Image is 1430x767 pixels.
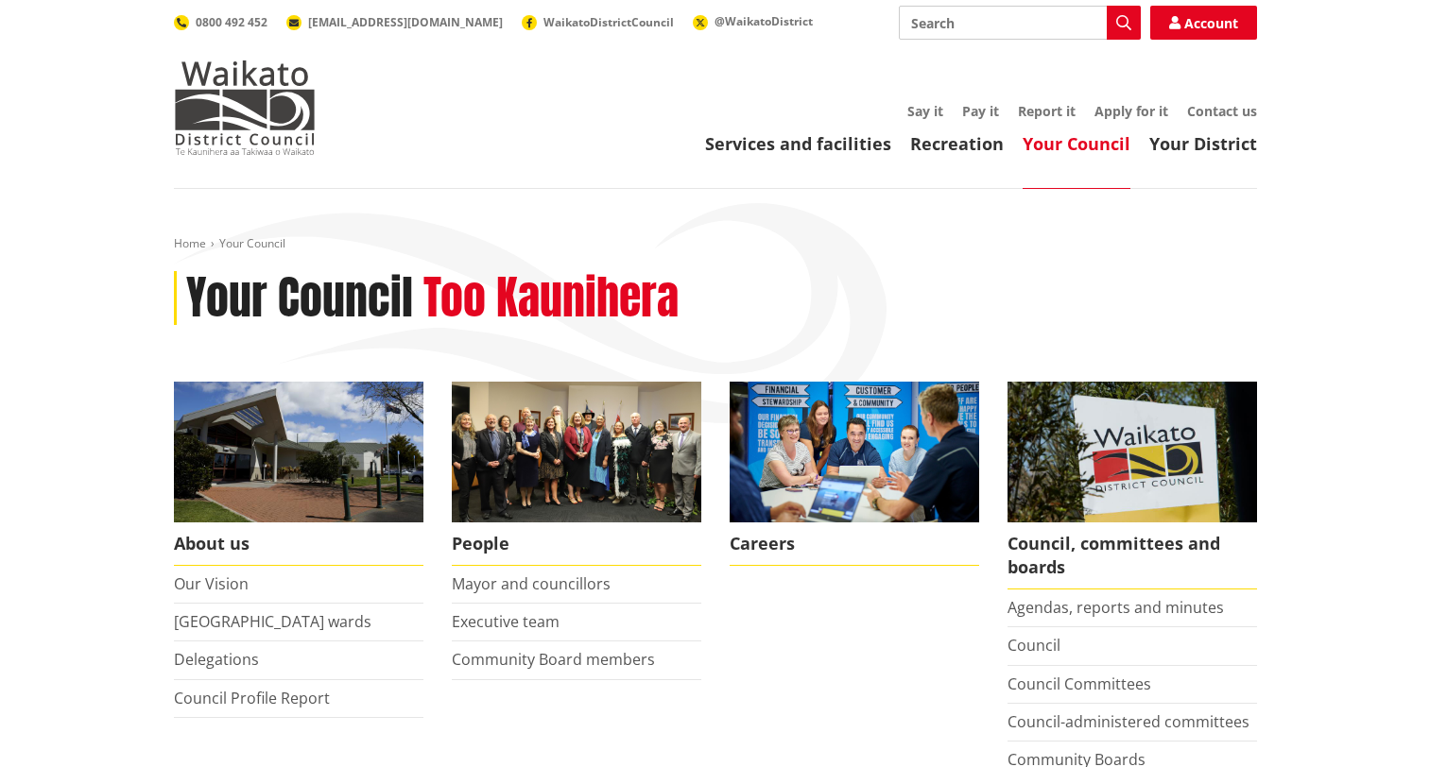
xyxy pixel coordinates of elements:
a: WDC Building 0015 About us [174,382,423,566]
span: Council, committees and boards [1008,522,1257,589]
a: 2022 Council People [452,382,701,566]
a: 0800 492 452 [174,14,267,30]
img: Waikato District Council - Te Kaunihera aa Takiwaa o Waikato [174,60,316,155]
img: Office staff in meeting - Career page [730,382,979,522]
a: @WaikatoDistrict [693,13,813,29]
a: WaikatoDistrictCouncil [522,14,674,30]
h1: Your Council [186,271,413,326]
img: WDC Building 0015 [174,382,423,522]
input: Search input [899,6,1141,40]
span: [EMAIL_ADDRESS][DOMAIN_NAME] [308,14,503,30]
a: Careers [730,382,979,566]
span: Your Council [219,235,285,251]
a: Council Committees [1008,673,1151,694]
img: Waikato-District-Council-sign [1008,382,1257,522]
span: @WaikatoDistrict [715,13,813,29]
a: Council Profile Report [174,688,330,708]
a: Council-administered committees [1008,711,1249,732]
a: Agendas, reports and minutes [1008,597,1224,618]
a: [EMAIL_ADDRESS][DOMAIN_NAME] [286,14,503,30]
a: Your Council [1023,132,1130,155]
a: Apply for it [1094,102,1168,120]
a: Contact us [1187,102,1257,120]
a: Your District [1149,132,1257,155]
a: Delegations [174,649,259,670]
a: Waikato-District-Council-sign Council, committees and boards [1008,382,1257,589]
img: 2022 Council [452,382,701,522]
h2: Too Kaunihera [423,271,679,326]
a: [GEOGRAPHIC_DATA] wards [174,611,371,632]
span: About us [174,522,423,566]
span: 0800 492 452 [196,14,267,30]
a: Mayor and councillors [452,573,611,594]
a: Recreation [910,132,1004,155]
a: Account [1150,6,1257,40]
a: Community Board members [452,649,655,670]
a: Council [1008,635,1060,656]
a: Services and facilities [705,132,891,155]
a: Report it [1018,102,1076,120]
a: Say it [907,102,943,120]
span: WaikatoDistrictCouncil [543,14,674,30]
a: Our Vision [174,573,249,594]
span: Careers [730,522,979,566]
a: Pay it [962,102,999,120]
nav: breadcrumb [174,236,1257,252]
a: Executive team [452,611,560,632]
a: Home [174,235,206,251]
span: People [452,522,701,566]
